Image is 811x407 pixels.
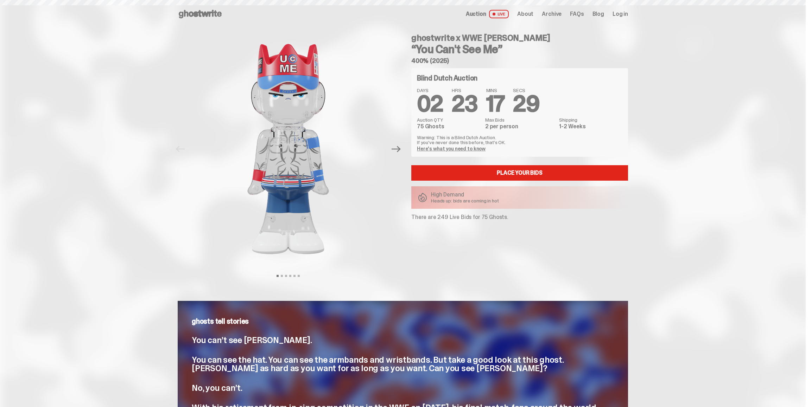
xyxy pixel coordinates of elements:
[411,58,628,64] h5: 400% (2025)
[388,141,404,157] button: Next
[452,89,478,118] span: 23
[417,88,443,93] span: DAYS
[417,75,477,82] h4: Blind Dutch Auction
[517,11,533,17] a: About
[285,275,287,277] button: View slide 3
[485,124,555,129] dd: 2 per person
[466,10,509,18] a: Auction LIVE
[485,117,555,122] dt: Max Bids
[486,88,505,93] span: MINS
[513,88,539,93] span: SECS
[559,117,622,122] dt: Shipping
[466,11,486,17] span: Auction
[411,34,628,42] h4: ghostwrite x WWE [PERSON_NAME]
[191,28,385,270] img: John_Cena_Hero_1.png
[411,165,628,181] a: Place your Bids
[277,275,279,277] button: View slide 1
[417,117,481,122] dt: Auction QTY
[192,354,564,374] span: You can see the hat. You can see the armbands and wristbands. But take a good look at this ghost....
[192,382,242,393] span: No, you can’t.
[431,198,499,203] p: Heads up: bids are coming in hot
[489,10,509,18] span: LIVE
[411,214,628,220] p: There are 249 Live Bids for 75 Ghosts.
[593,11,604,17] a: Blog
[417,89,443,118] span: 02
[293,275,296,277] button: View slide 5
[289,275,291,277] button: View slide 4
[613,11,628,17] a: Log in
[281,275,283,277] button: View slide 2
[559,124,622,129] dd: 1-2 Weeks
[452,88,478,93] span: HRS
[417,146,486,152] a: Here's what you need to know
[542,11,562,17] a: Archive
[417,135,622,145] p: Warning: This is a Blind Dutch Auction. If you’ve never done this before, that’s OK.
[513,89,539,118] span: 29
[411,44,628,55] h3: “You Can't See Me”
[192,318,614,325] p: ghosts tell stories
[298,275,300,277] button: View slide 6
[417,124,481,129] dd: 75 Ghosts
[570,11,584,17] a: FAQs
[431,192,499,198] p: High Demand
[486,89,505,118] span: 17
[192,335,312,345] span: You can’t see [PERSON_NAME].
